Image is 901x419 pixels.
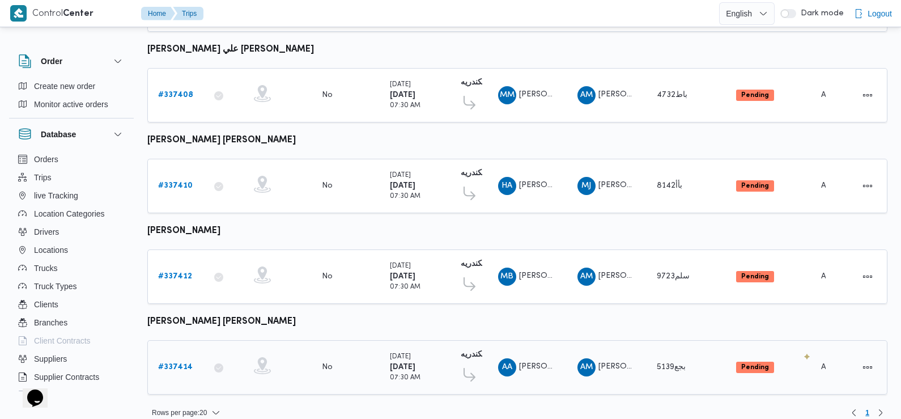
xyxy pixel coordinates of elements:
div: Database [9,150,134,396]
button: Order [18,54,125,68]
small: 07:30 AM [390,103,420,109]
span: Create new order [34,79,95,93]
button: Locations [14,241,129,259]
span: HA [501,177,512,195]
b: Pending [741,92,769,99]
span: MB [500,268,513,286]
button: Logout [849,2,896,25]
button: Location Categories [14,205,129,223]
span: [PERSON_NAME][DATE] بسيوني [598,181,715,189]
button: Drivers [14,223,129,241]
span: [PERSON_NAME] علي [PERSON_NAME] [519,91,667,98]
div: Mustfi Bkar Abadalamuaatai Hassan [498,268,516,286]
div: Muhammad Mahmood Abadaljwad Ali Mahmood Hassan [498,86,516,104]
span: Clients [34,298,58,311]
b: [DATE] [390,363,415,371]
span: Devices [34,388,62,402]
button: Branches [14,314,129,332]
a: #337412 [158,270,192,283]
iframe: chat widget [11,374,48,408]
h3: Database [41,128,76,141]
span: Admin [821,273,845,280]
span: Truck Types [34,280,76,293]
button: Truck Types [14,277,129,295]
div: No [322,272,333,282]
span: Client Contracts [34,334,91,348]
div: Ahmad Muhammad Abadalaatai Aataallah Nasar Allah [577,86,596,104]
div: Order [9,77,134,118]
span: Monitor active orders [34,98,108,111]
span: Supplier Contracts [34,370,99,384]
span: MJ [581,177,591,195]
span: [PERSON_NAME] [PERSON_NAME] [519,181,651,189]
span: [PERSON_NAME] [519,272,584,280]
span: AM [580,268,593,286]
b: # 337408 [158,91,193,99]
button: Database [18,128,125,141]
span: Dark mode [796,9,844,18]
small: [DATE] [390,82,411,88]
b: دانون فرع الاسكندريه [461,351,530,358]
b: دانون فرع الاسكندريه [461,260,530,268]
span: AA [502,358,512,376]
button: Orders [14,150,129,168]
b: Center [63,10,93,18]
span: Pending [736,362,774,373]
div: No [322,181,333,191]
a: #337408 [158,88,193,102]
b: [PERSON_NAME] علي [PERSON_NAME] [147,45,314,54]
span: باط4732 [657,91,687,99]
span: Admin [821,182,845,189]
span: AM [580,358,593,376]
h3: Order [41,54,62,68]
div: No [322,90,333,100]
small: 07:30 AM [390,375,420,381]
div: Amaro Muhammad Muhammad Yousf [577,358,596,376]
a: #337414 [158,361,193,374]
small: [DATE] [390,354,411,360]
div: Ahmad Muhammad Wsal Alshrqaoi [577,268,596,286]
img: X8yXhbKr1z7QwAAAABJRU5ErkJggg== [10,5,27,22]
b: [DATE] [390,273,415,280]
span: [PERSON_NAME] [PERSON_NAME] [519,363,651,370]
span: live Tracking [34,189,78,202]
b: [PERSON_NAME] [PERSON_NAME] [147,318,296,326]
button: Supplier Contracts [14,368,129,386]
b: Pending [741,364,769,371]
span: Drivers [34,225,59,239]
b: [DATE] [390,91,415,99]
span: Logout [868,7,892,20]
div: Ahmad Aihab Muhammad Yousf RIshd [498,358,516,376]
button: Monitor active orders [14,95,129,113]
span: Branches [34,316,67,329]
span: Location Categories [34,207,105,221]
span: [PERSON_NAME] [PERSON_NAME] [598,91,730,98]
b: Pending [741,183,769,189]
button: live Tracking [14,187,129,205]
span: Suppliers [34,352,67,366]
div: No [322,362,333,373]
span: بجع5139 [657,363,686,371]
div: Hanei Aihab Sbhai Abadalazaiaz Ibrahem [498,177,516,195]
button: Devices [14,386,129,404]
button: Suppliers [14,350,129,368]
b: دانون فرع الاسكندريه [461,79,530,86]
span: سلم9723 [657,273,690,280]
button: Trucks [14,259,129,277]
span: Admin [821,91,845,99]
button: Actions [858,358,877,376]
small: [DATE] [390,172,411,179]
span: AM [580,86,593,104]
b: دانون فرع الاسكندريه [461,170,530,177]
button: Create new order [14,77,129,95]
div: Muhammad Jmuaah Dsaoqai Bsaioni [577,177,596,195]
button: Clients [14,295,129,314]
button: Trips [14,168,129,187]
small: 07:30 AM [390,193,420,200]
span: MM [500,86,515,104]
span: Pending [736,271,774,282]
button: Trips [173,7,203,20]
b: [DATE] [390,182,415,189]
span: Admin [821,363,845,371]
